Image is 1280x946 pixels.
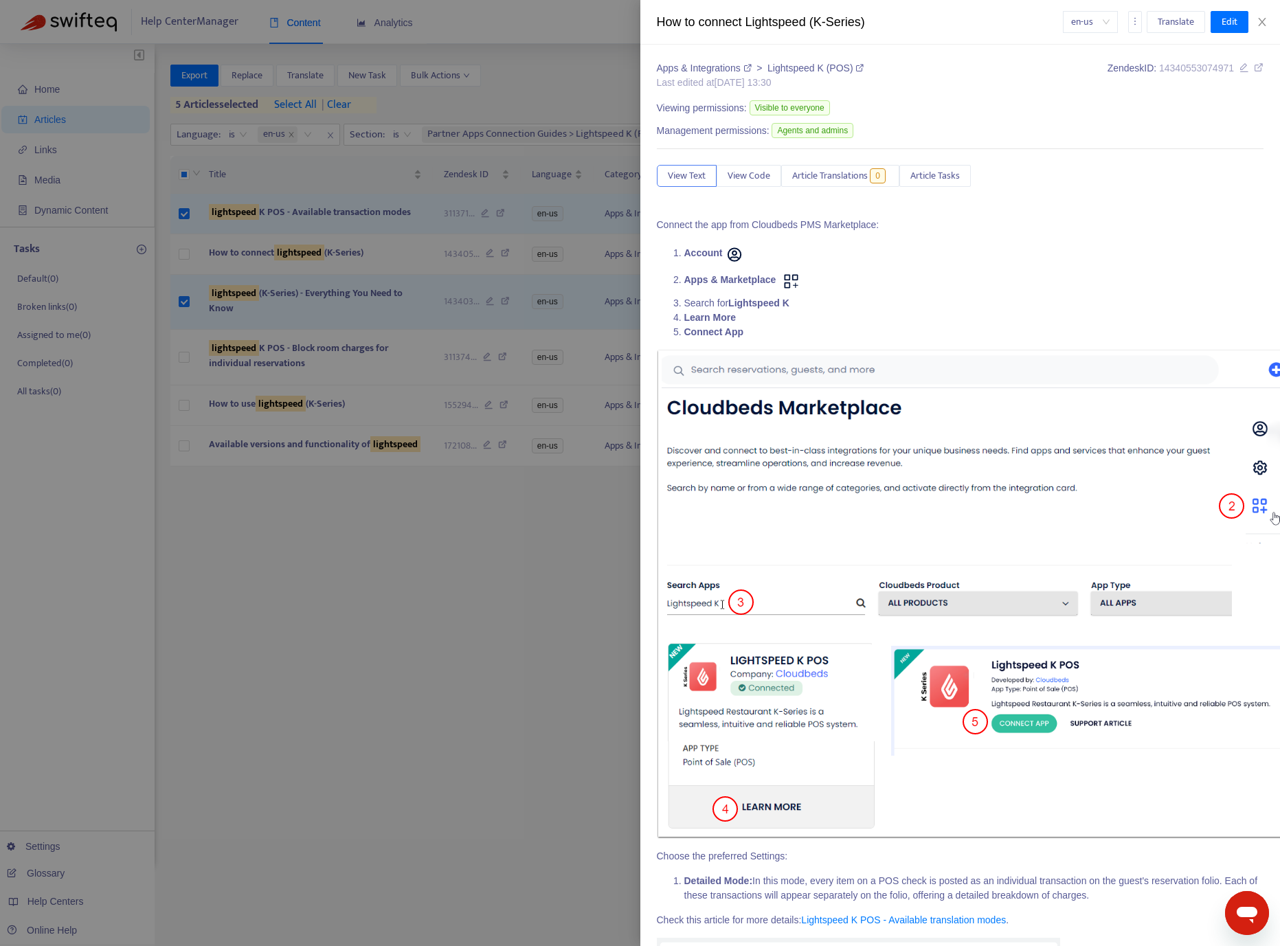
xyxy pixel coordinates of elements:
p: Choose the preferred Settings: [657,849,1264,864]
span: en-us [1071,12,1110,32]
button: more [1128,11,1142,33]
span: 14340553074971 [1159,63,1234,74]
span: Article Tasks [910,168,960,183]
span: Edit [1222,14,1237,30]
span: Article Translations [792,168,868,183]
button: View Code [717,165,781,187]
img: Account menu.png [723,243,747,265]
button: Translate [1147,11,1205,33]
button: Article Translations0 [781,165,899,187]
strong: Detailed Mode: [684,875,753,886]
strong: Connect App [684,326,744,337]
p: Check this article for more details: . [657,913,1264,927]
button: Article Tasks [899,165,971,187]
li: In this mode, every item on a POS check is posted as an individual transaction on the guest's res... [684,874,1264,903]
strong: Lightspeed K [728,297,789,308]
iframe: Button to launch messaging window [1225,891,1269,935]
a: Lightspeed K POS - Available translation modes [801,914,1006,925]
span: Visible to everyone [750,100,830,115]
button: View Text [657,165,717,187]
span: more [1130,16,1140,26]
strong: Apps & Marketplace [684,274,806,285]
li: Search for [684,296,1264,311]
span: Translate [1158,14,1194,30]
span: View Code [728,168,770,183]
div: > [657,61,864,76]
span: Viewing permissions: [657,101,747,115]
div: Zendesk ID: [1108,61,1264,90]
p: Connect the app from Cloudbeds PMS Marketplace: [657,218,1264,232]
div: Last edited at [DATE] 13:30 [657,76,864,90]
a: Lightspeed K (POS) [767,63,864,74]
span: 0 [870,168,886,183]
a: Apps & Integrations [657,63,754,74]
span: Management permissions: [657,124,770,138]
span: Agents and admins [772,123,853,138]
div: How to connect Lightspeed (K-Series) [657,13,1063,32]
span: View Text [668,168,706,183]
button: Edit [1211,11,1248,33]
strong: Learn More [684,312,736,323]
img: Apps and Marketplace icon.png [776,265,805,296]
button: Close [1253,16,1272,29]
span: close [1257,16,1268,27]
strong: Account [684,247,747,258]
